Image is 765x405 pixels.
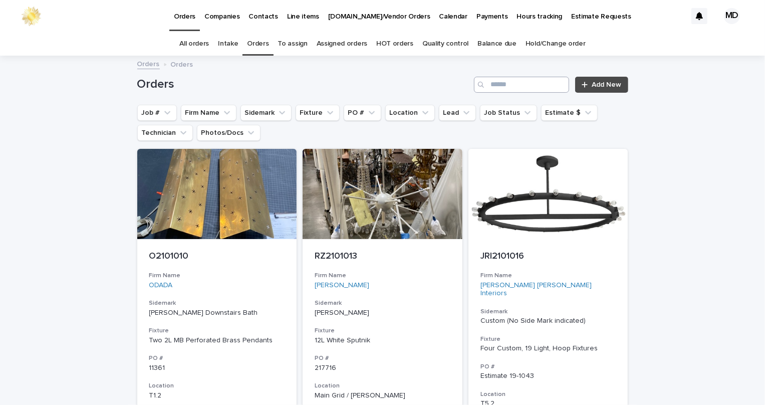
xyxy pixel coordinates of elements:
[218,32,238,56] a: Intake
[137,58,160,69] a: Orders
[315,272,450,280] h3: Firm Name
[149,336,285,345] div: Two 2L MB Perforated Brass Pendants
[385,105,435,121] button: Location
[315,354,450,362] h3: PO #
[526,32,586,56] a: Hold/Change order
[474,77,569,93] input: Search
[315,391,450,400] p: Main Grid / [PERSON_NAME]
[575,77,628,93] a: Add New
[477,32,517,56] a: Balance due
[480,281,616,298] a: [PERSON_NAME] [PERSON_NAME] Interiors
[480,317,616,325] p: Custom (No Side Mark indicated)
[149,364,285,372] p: 11361
[149,354,285,362] h3: PO #
[149,327,285,335] h3: Fixture
[439,105,476,121] button: Lead
[247,32,269,56] a: Orders
[592,81,622,88] span: Add New
[480,335,616,343] h3: Fixture
[315,281,369,290] a: [PERSON_NAME]
[181,105,236,121] button: Firm Name
[344,105,381,121] button: PO #
[149,309,285,317] p: [PERSON_NAME] Downstairs Bath
[296,105,340,121] button: Fixture
[149,391,285,400] p: T1.2
[240,105,292,121] button: Sidemark
[315,364,450,372] p: 217716
[480,272,616,280] h3: Firm Name
[149,272,285,280] h3: Firm Name
[137,77,470,92] h1: Orders
[137,125,193,141] button: Technician
[480,344,616,353] div: Four Custom, 19 Light, Hoop Fixtures
[480,372,616,380] p: Estimate 19-1043
[317,32,367,56] a: Assigned orders
[179,32,209,56] a: All orders
[480,251,616,262] p: JRI2101016
[480,105,537,121] button: Job Status
[137,105,177,121] button: Job #
[149,382,285,390] h3: Location
[197,125,261,141] button: Photos/Docs
[315,336,450,345] div: 12L White Sputnik
[480,363,616,371] h3: PO #
[724,8,740,24] div: MD
[315,251,450,262] p: RZ2101013
[315,382,450,390] h3: Location
[171,58,193,69] p: Orders
[480,308,616,316] h3: Sidemark
[541,105,598,121] button: Estimate $
[20,6,42,26] img: 0ffKfDbyRa2Iv8hnaAqg
[149,251,285,262] p: O2101010
[315,309,450,317] p: [PERSON_NAME]
[422,32,468,56] a: Quality control
[315,327,450,335] h3: Fixture
[315,299,450,307] h3: Sidemark
[149,281,173,290] a: ODADA
[278,32,308,56] a: To assign
[480,390,616,398] h3: Location
[376,32,413,56] a: HOT orders
[149,299,285,307] h3: Sidemark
